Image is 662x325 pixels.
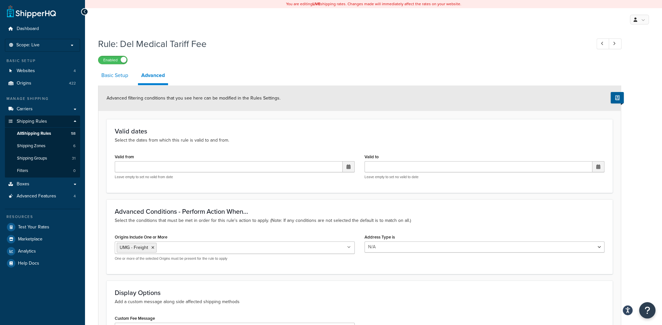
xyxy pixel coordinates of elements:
h3: Advanced Conditions - Perform Action When... [115,208,604,215]
a: Websites4 [5,65,80,77]
span: 422 [69,81,76,86]
a: Dashboard [5,23,80,35]
a: Advanced Features4 [5,190,80,202]
p: Leave empty to set no valid to date [365,175,604,179]
p: Select the dates from which this rule is valid to and from. [115,137,604,144]
span: 31 [72,156,76,161]
span: 4 [74,193,76,199]
span: 4 [74,68,76,74]
div: Basic Setup [5,58,80,64]
h3: Valid dates [115,128,604,135]
a: Analytics [5,245,80,257]
span: Test Your Rates [18,224,49,230]
p: Select the conditions that must be met in order for this rule's action to apply. (Note: If any co... [115,217,604,224]
label: Valid to [365,154,379,159]
button: Open Resource Center [639,302,655,318]
label: Enabled [98,56,127,64]
p: Leave empty to set no valid from date [115,175,355,179]
li: Advanced Features [5,190,80,202]
span: Advanced Features [17,193,56,199]
h1: Rule: Del Medical Tariff Fee [98,38,585,50]
li: Shipping Zones [5,140,80,152]
li: Origins [5,77,80,89]
span: Scope: Live [16,42,40,48]
label: Valid from [115,154,134,159]
span: Marketplace [18,237,42,242]
a: Origins422 [5,77,80,89]
span: Shipping Groups [17,156,47,161]
a: Advanced [138,68,168,85]
a: Shipping Zones6 [5,140,80,152]
a: Shipping Rules [5,116,80,128]
div: Manage Shipping [5,96,80,101]
a: AllShipping Rules58 [5,128,80,140]
a: Next Record [609,39,621,49]
h3: Display Options [115,289,604,296]
div: Resources [5,214,80,220]
p: One or more of the selected Origins must be present for the rule to apply [115,256,355,261]
span: Filters [17,168,28,174]
a: Carriers [5,103,80,115]
b: LIVE [313,1,320,7]
li: Shipping Rules [5,116,80,178]
span: 58 [71,131,76,136]
a: Test Your Rates [5,221,80,233]
span: Advanced filtering conditions that you see here can be modified in the Rules Settings. [107,95,280,101]
span: 0 [73,168,76,174]
li: Shipping Groups [5,152,80,164]
span: Origins [17,81,31,86]
span: Help Docs [18,261,39,266]
span: Shipping Rules [17,119,47,124]
span: Shipping Zones [17,143,45,149]
a: Basic Setup [98,68,131,83]
label: Origins Include One or More [115,235,167,240]
span: Boxes [17,181,29,187]
span: Websites [17,68,35,74]
label: Address Type is [365,235,395,240]
a: Shipping Groups31 [5,152,80,164]
button: Show Help Docs [611,92,624,103]
li: Filters [5,165,80,177]
span: Dashboard [17,26,39,32]
li: Websites [5,65,80,77]
a: Boxes [5,178,80,190]
a: Help Docs [5,257,80,269]
span: UMG - Freight [120,244,148,251]
a: Filters0 [5,165,80,177]
span: Carriers [17,106,33,112]
span: 6 [73,143,76,149]
a: Marketplace [5,233,80,245]
label: Custom Fee Message [115,316,155,321]
span: All Shipping Rules [17,131,51,136]
span: Analytics [18,249,36,254]
a: Previous Record [597,39,609,49]
p: Add a custom message along side affected shipping methods [115,298,604,305]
